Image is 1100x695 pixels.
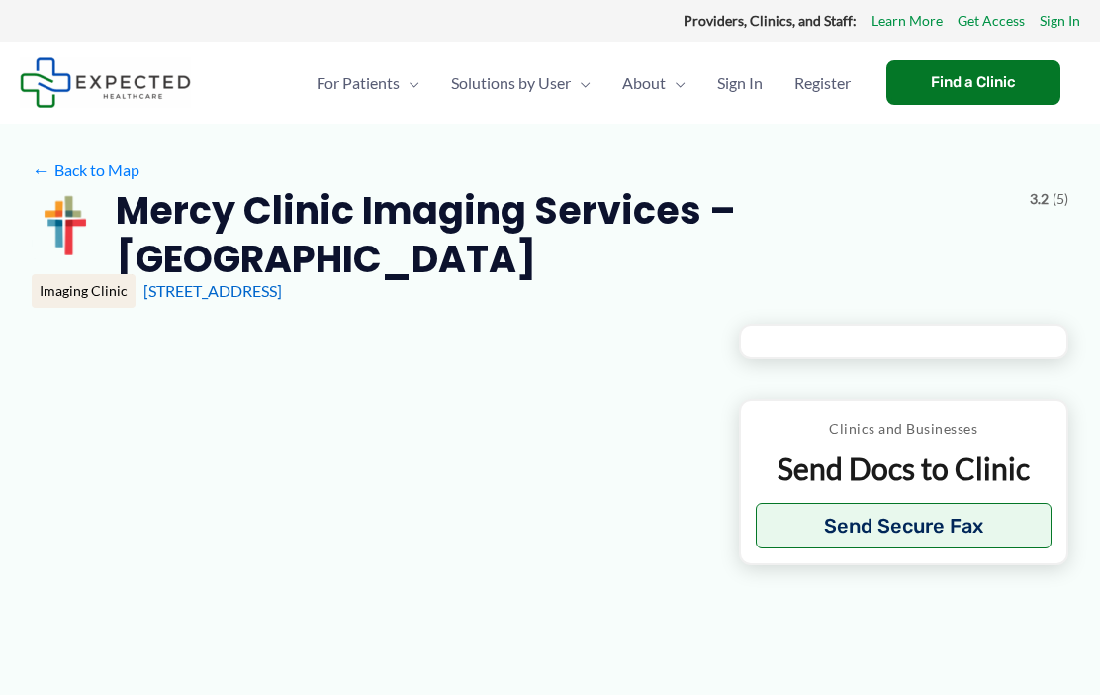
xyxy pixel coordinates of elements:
span: Menu Toggle [571,49,591,118]
span: 3.2 [1030,186,1049,212]
span: Register [794,49,851,118]
strong: Providers, Clinics, and Staff: [684,12,857,29]
span: About [622,49,666,118]
a: For PatientsMenu Toggle [301,49,435,118]
span: Sign In [717,49,763,118]
span: Menu Toggle [666,49,686,118]
div: Imaging Clinic [32,274,136,308]
a: Find a Clinic [886,60,1060,105]
span: For Patients [317,49,400,118]
a: Sign In [1040,8,1080,34]
a: AboutMenu Toggle [606,49,701,118]
a: Get Access [958,8,1025,34]
h2: Mercy Clinic Imaging Services – [GEOGRAPHIC_DATA] [116,186,1014,284]
a: [STREET_ADDRESS] [143,281,282,300]
span: Solutions by User [451,49,571,118]
a: Sign In [701,49,779,118]
a: Learn More [871,8,943,34]
img: Expected Healthcare Logo - side, dark font, small [20,57,191,108]
a: ←Back to Map [32,155,139,185]
span: Menu Toggle [400,49,419,118]
span: ← [32,160,50,179]
nav: Primary Site Navigation [301,49,867,118]
a: Register [779,49,867,118]
p: Send Docs to Clinic [756,449,1052,488]
p: Clinics and Businesses [756,416,1052,442]
span: (5) [1053,186,1068,212]
a: Solutions by UserMenu Toggle [435,49,606,118]
button: Send Secure Fax [756,503,1052,548]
